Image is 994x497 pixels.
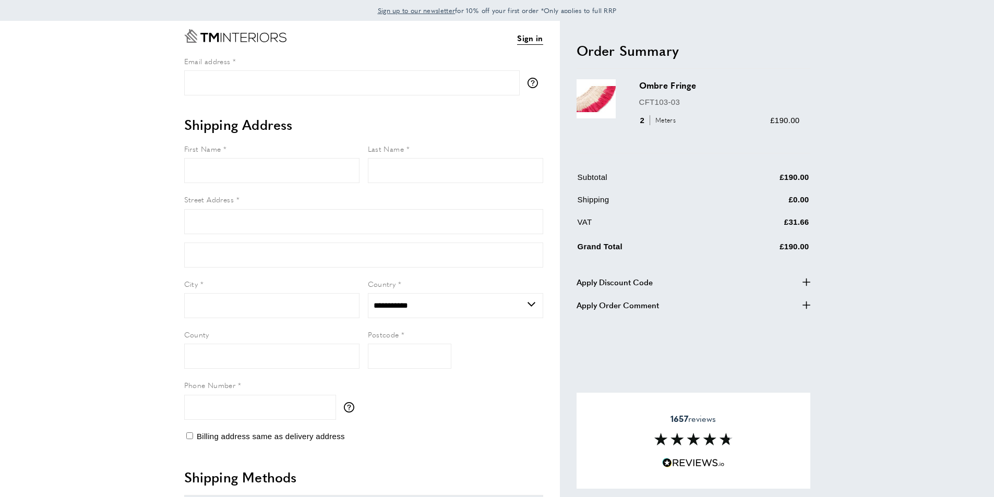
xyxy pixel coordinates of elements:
[639,114,679,127] div: 2
[578,216,717,236] td: VAT
[578,171,717,191] td: Subtotal
[662,458,725,468] img: Reviews.io 5 stars
[368,278,396,289] span: Country
[368,329,399,340] span: Postcode
[718,216,809,236] td: £31.66
[578,193,717,214] td: Shipping
[528,78,543,88] button: More information
[184,380,236,390] span: Phone Number
[718,238,809,261] td: £190.00
[639,96,800,108] p: CFT103-03
[578,238,717,261] td: Grand Total
[184,143,221,154] span: First Name
[184,278,198,289] span: City
[670,413,688,425] strong: 1657
[186,432,193,439] input: Billing address same as delivery address
[378,6,456,15] span: Sign up to our newsletter
[184,115,543,134] h2: Shipping Address
[378,5,456,16] a: Sign up to our newsletter
[184,29,286,43] a: Go to Home page
[368,143,404,154] span: Last Name
[197,432,345,441] span: Billing address same as delivery address
[639,79,800,91] h3: Ombre Fringe
[650,115,678,125] span: Meters
[577,79,616,118] img: Ombre Fringe
[670,414,716,424] span: reviews
[577,276,653,288] span: Apply Discount Code
[184,194,234,204] span: Street Address
[184,56,231,66] span: Email address
[184,329,209,340] span: County
[184,468,543,487] h2: Shipping Methods
[770,116,799,125] span: £190.00
[577,41,810,60] h2: Order Summary
[718,171,809,191] td: £190.00
[378,6,617,15] span: for 10% off your first order *Only applies to full RRP
[718,193,809,214] td: £0.00
[517,32,543,45] a: Sign in
[654,433,733,445] img: Reviews section
[577,299,659,311] span: Apply Order Comment
[344,402,360,413] button: More information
